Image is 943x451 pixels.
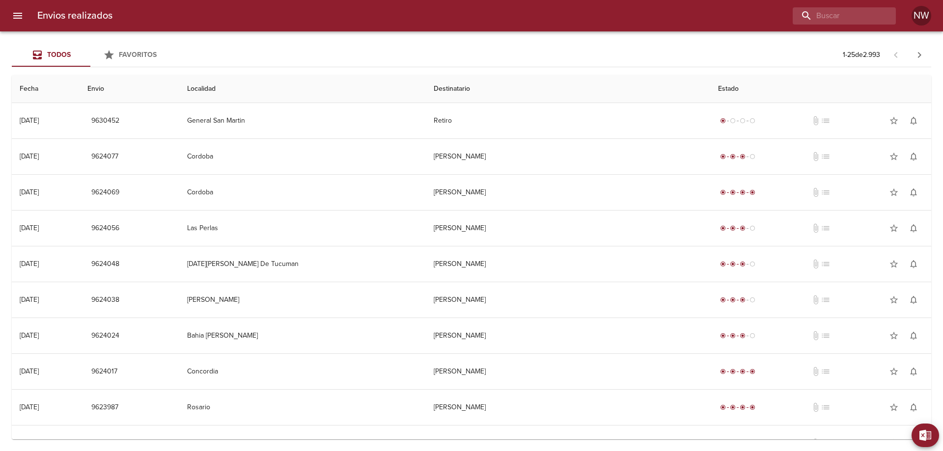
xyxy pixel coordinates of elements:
th: Fecha [12,75,80,103]
span: radio_button_unchecked [749,118,755,124]
span: No tiene pedido asociado [821,331,831,341]
span: notifications_none [909,331,918,341]
div: Generado [718,116,757,126]
button: Agregar a favoritos [884,326,904,345]
span: star_border [889,367,899,376]
button: 9624056 [87,219,123,238]
span: radio_button_checked [720,369,726,374]
span: radio_button_checked [740,154,746,159]
button: Activar notificaciones [904,362,923,381]
span: radio_button_checked [720,118,726,124]
span: notifications_none [909,187,918,197]
span: 9623987 [91,401,118,414]
span: star_border [889,402,899,412]
div: [DATE] [20,188,39,196]
span: star_border [889,152,899,161]
span: radio_button_checked [730,225,736,231]
span: radio_button_checked [730,333,736,339]
span: radio_button_checked [720,154,726,159]
span: No tiene pedido asociado [821,152,831,161]
span: radio_button_checked [720,225,726,231]
button: Agregar a favoritos [884,111,904,131]
td: Las Perlas [179,211,426,246]
span: No tiene pedido asociado [821,116,831,126]
span: radio_button_checked [730,261,736,267]
span: radio_button_checked [720,333,726,339]
span: No tiene pedido asociado [821,223,831,233]
span: radio_button_unchecked [749,225,755,231]
span: notifications_none [909,295,918,305]
button: Agregar a favoritos [884,183,904,202]
button: Activar notificaciones [904,218,923,238]
span: No tiene documentos adjuntos [811,116,821,126]
span: radio_button_checked [720,189,726,195]
span: radio_button_checked [740,404,746,410]
td: Bahia [PERSON_NAME] [179,318,426,353]
span: 9630452 [91,115,119,127]
span: Favoritos [119,51,157,59]
button: Activar notificaciones [904,326,923,345]
span: radio_button_checked [730,189,736,195]
button: Agregar a favoritos [884,362,904,381]
span: 9624069 [91,186,119,199]
span: radio_button_checked [740,225,746,231]
span: radio_button_checked [749,369,755,374]
span: No tiene documentos adjuntos [811,402,821,412]
span: No tiene documentos adjuntos [811,152,821,161]
span: Todos [47,51,71,59]
td: Retiro [426,103,710,138]
div: [DATE] [20,260,39,268]
span: radio_button_checked [740,189,746,195]
h6: Envios realizados [37,8,112,24]
div: NW [912,6,931,26]
span: radio_button_unchecked [749,154,755,159]
span: 9624024 [91,330,119,342]
span: 9624056 [91,222,119,235]
span: No tiene documentos adjuntos [811,438,821,448]
div: [DATE] [20,224,39,232]
span: notifications_none [909,152,918,161]
span: No tiene documentos adjuntos [811,367,821,376]
span: radio_button_checked [720,404,726,410]
span: radio_button_checked [740,333,746,339]
span: radio_button_unchecked [740,118,746,124]
span: star_border [889,259,899,269]
th: Envio [80,75,180,103]
span: Pagina anterior [884,50,908,59]
span: No tiene documentos adjuntos [811,331,821,341]
span: radio_button_unchecked [730,118,736,124]
button: Agregar a favoritos [884,218,904,238]
button: 9624017 [87,363,121,381]
span: radio_button_checked [730,404,736,410]
span: notifications_none [909,223,918,233]
td: General San Martin [179,103,426,138]
input: buscar [793,7,879,25]
span: No tiene documentos adjuntos [811,295,821,305]
span: star_border [889,438,899,448]
td: [PERSON_NAME] [426,318,710,353]
span: star_border [889,295,899,305]
span: radio_button_checked [730,154,736,159]
span: radio_button_checked [740,297,746,303]
button: Activar notificaciones [904,398,923,417]
span: star_border [889,223,899,233]
button: 9624038 [87,291,123,309]
span: star_border [889,331,899,341]
span: 9624048 [91,258,119,270]
span: No tiene documentos adjuntos [811,187,821,197]
button: 9624077 [87,148,122,166]
div: [DATE] [20,116,39,125]
td: Cordoba [179,175,426,210]
button: Agregar a favoritos [884,398,904,417]
span: radio_button_checked [720,261,726,267]
span: notifications_none [909,116,918,126]
span: radio_button_unchecked [749,261,755,267]
button: 9623987 [87,398,122,417]
button: 9630452 [87,112,123,130]
td: [PERSON_NAME] [179,282,426,318]
button: Activar notificaciones [904,254,923,274]
div: [DATE] [20,439,39,447]
th: Estado [710,75,931,103]
td: [DATE][PERSON_NAME] De Tucuman [179,246,426,282]
td: Rosario [179,390,426,425]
